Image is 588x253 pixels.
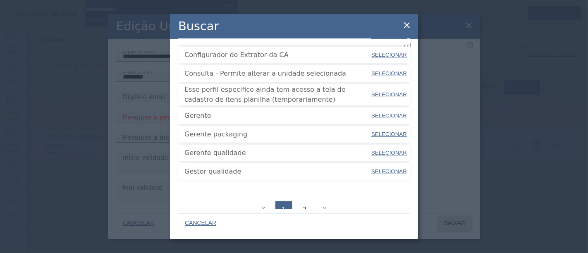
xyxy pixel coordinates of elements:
span: SELECIONAR [371,150,407,156]
span: Configurador do Extrator da CA [184,50,370,60]
button: SELECIONAR [370,164,408,179]
span: SELECIONAR [371,70,407,76]
button: CANCELAR [178,216,223,231]
span: Gerente [184,111,370,121]
button: SELECIONAR [370,108,408,123]
button: SELECIONAR [370,48,408,62]
button: SELECIONAR [370,29,408,44]
span: SELECIONAR [371,91,407,98]
button: SELECIONAR [370,87,408,102]
span: SELECIONAR [371,52,407,58]
span: Consulta - Permite alterar a unidade selecionada [184,69,370,79]
span: 2 [302,205,306,215]
span: SELECIONAR [371,131,407,137]
h2: Buscar [178,17,219,35]
button: SELECIONAR [370,146,408,160]
span: Esse perfil especifico ainda tem acesso a tela de cadastro de itens planilha (temporariamente) [184,85,370,105]
span: Gerente packaging [184,129,370,139]
span: SELECIONAR [371,168,407,174]
button: SELECIONAR [370,127,408,142]
span: CANCELAR [185,219,216,227]
span: Gerente qualidade [184,148,370,158]
span: Gestor qualidade [184,167,370,177]
button: SELECIONAR [370,66,408,81]
span: SELECIONAR [371,112,407,119]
